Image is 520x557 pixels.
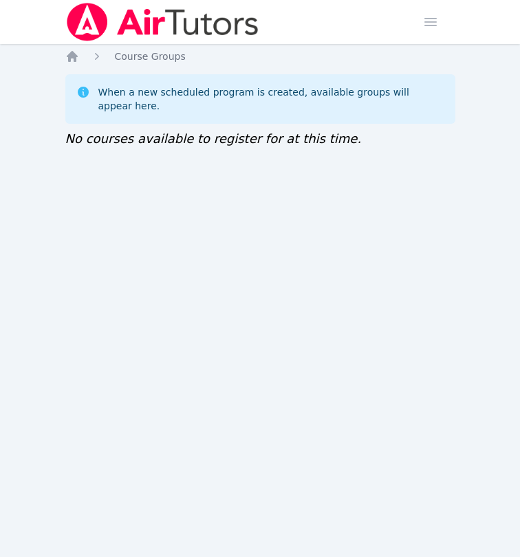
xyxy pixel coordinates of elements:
nav: Breadcrumb [65,50,455,63]
a: Course Groups [115,50,186,63]
span: No courses available to register for at this time. [65,131,362,146]
img: Air Tutors [65,3,260,41]
span: Course Groups [115,51,186,62]
div: When a new scheduled program is created, available groups will appear here. [98,85,444,113]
